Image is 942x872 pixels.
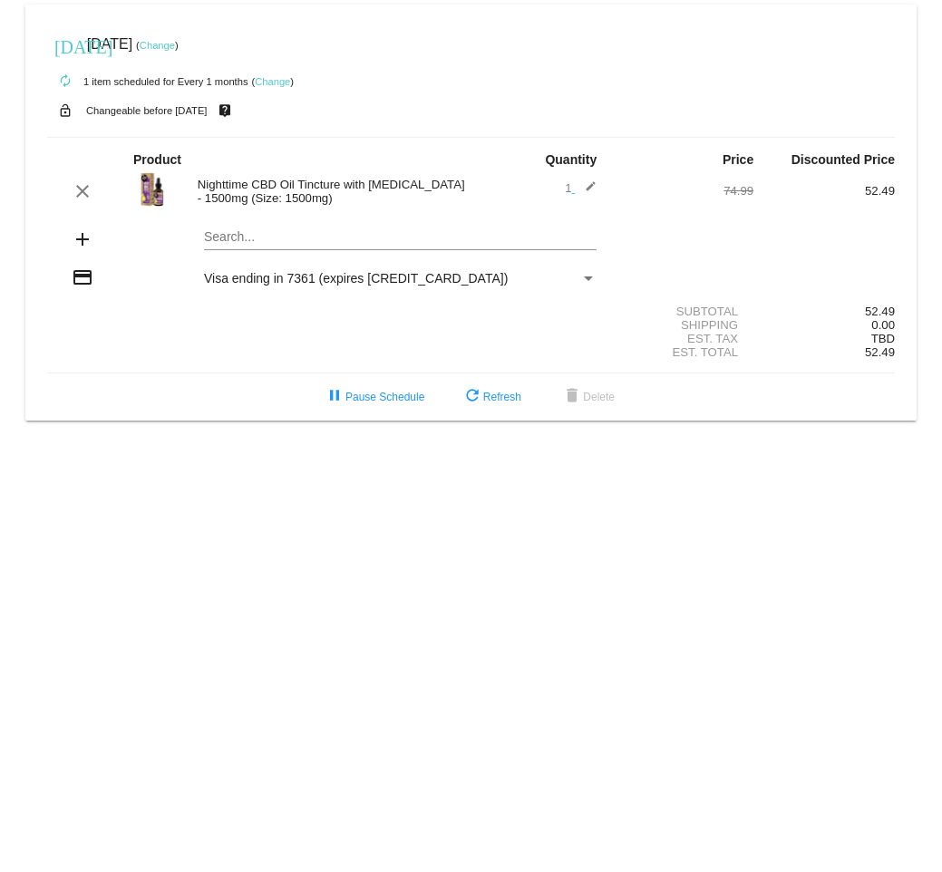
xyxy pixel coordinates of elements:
div: Est. Tax [612,332,753,345]
small: ( ) [251,76,294,87]
mat-icon: add [72,228,93,250]
mat-select: Payment Method [204,271,597,286]
div: 74.99 [612,184,753,198]
mat-icon: edit [575,180,597,202]
span: 52.49 [865,345,895,359]
div: 52.49 [753,305,895,318]
span: Delete [561,391,615,403]
small: ( ) [136,40,179,51]
span: 0.00 [871,318,895,332]
a: Change [255,76,290,87]
small: Changeable before [DATE] [86,105,208,116]
mat-icon: delete [561,386,583,408]
mat-icon: [DATE] [54,34,76,56]
mat-icon: autorenew [54,71,76,92]
mat-icon: clear [72,180,93,202]
button: Pause Schedule [309,381,439,413]
div: 52.49 [753,184,895,198]
div: Shipping [612,318,753,332]
strong: Quantity [545,152,597,167]
mat-icon: credit_card [72,266,93,288]
span: 1 [565,181,597,195]
span: Refresh [461,391,521,403]
div: Nighttime CBD Oil Tincture with [MEDICAL_DATA] - 1500mg (Size: 1500mg) [189,178,471,205]
button: Delete [547,381,629,413]
mat-icon: refresh [461,386,483,408]
div: Subtotal [612,305,753,318]
span: Pause Schedule [324,391,424,403]
a: Change [140,40,175,51]
span: TBD [871,332,895,345]
div: Est. Total [612,345,753,359]
small: 1 item scheduled for Every 1 months [47,76,248,87]
strong: Product [133,152,181,167]
strong: Price [723,152,753,167]
input: Search... [204,230,597,245]
span: Visa ending in 7361 (expires [CREDIT_CARD_DATA]) [204,271,508,286]
mat-icon: live_help [214,99,236,122]
mat-icon: pause [324,386,345,408]
button: Refresh [447,381,536,413]
strong: Discounted Price [791,152,895,167]
img: JustCBDNT_Tincture_1500mg_Box_Bottle_WEB_650px_Render.jpg [133,171,170,208]
mat-icon: lock_open [54,99,76,122]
